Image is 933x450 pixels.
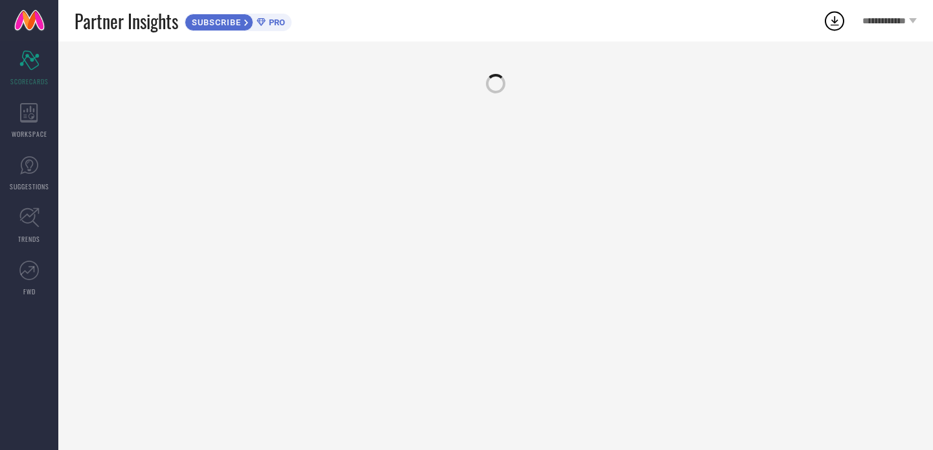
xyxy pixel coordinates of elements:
span: FWD [23,287,36,296]
a: SUBSCRIBEPRO [185,10,292,31]
span: SCORECARDS [10,77,49,86]
span: SUBSCRIBE [185,18,244,27]
span: TRENDS [18,234,40,244]
span: WORKSPACE [12,129,47,139]
span: SUGGESTIONS [10,182,49,191]
span: Partner Insights [75,8,178,34]
div: Open download list [823,9,846,32]
span: PRO [266,18,285,27]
